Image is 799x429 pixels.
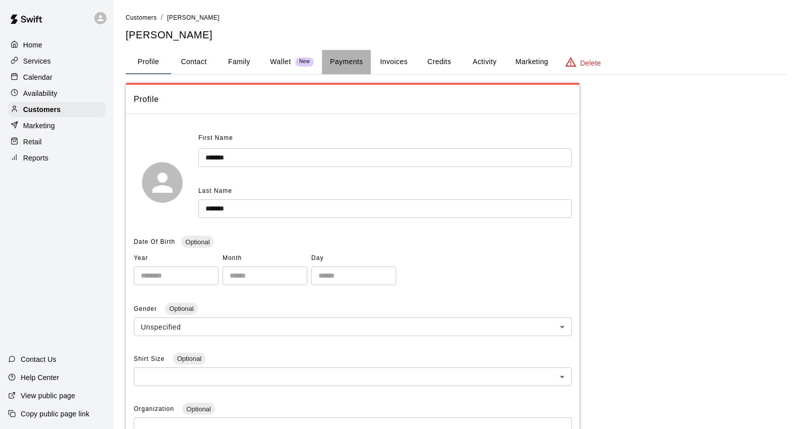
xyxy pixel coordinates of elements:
button: Profile [126,50,171,74]
a: Home [8,37,105,52]
span: Day [311,250,396,266]
button: Marketing [507,50,556,74]
span: Year [134,250,219,266]
a: Retail [8,134,105,149]
span: Date Of Birth [134,238,175,245]
span: Month [223,250,307,266]
span: Profile [134,93,572,106]
li: / [161,12,163,23]
a: Marketing [8,118,105,133]
span: Last Name [198,187,232,194]
p: Home [23,40,42,50]
p: Services [23,56,51,66]
p: Calendar [23,72,52,82]
a: Calendar [8,70,105,85]
p: Help Center [21,372,59,383]
h5: [PERSON_NAME] [126,28,787,42]
a: Services [8,53,105,69]
p: Wallet [270,57,291,67]
p: Marketing [23,121,55,131]
button: Payments [322,50,371,74]
button: Invoices [371,50,416,74]
nav: breadcrumb [126,12,787,23]
div: basic tabs example [126,50,787,74]
span: Optional [182,405,215,413]
button: Credits [416,50,462,74]
span: First Name [198,130,233,146]
span: Optional [181,238,214,246]
span: Organization [134,405,176,412]
span: Gender [134,305,159,312]
span: Shirt Size [134,355,167,362]
a: Reports [8,150,105,166]
p: Copy public page link [21,409,89,419]
span: New [295,59,314,65]
button: Contact [171,50,217,74]
span: Customers [126,14,157,21]
a: Customers [8,102,105,117]
span: [PERSON_NAME] [167,14,220,21]
p: Customers [23,104,61,115]
span: Optional [173,355,205,362]
div: Unspecified [134,317,572,336]
p: Contact Us [21,354,57,364]
a: Customers [126,13,157,21]
button: Family [217,50,262,74]
p: Delete [580,58,601,68]
p: Reports [23,153,48,163]
p: Retail [23,137,42,147]
p: Availability [23,88,58,98]
button: Activity [462,50,507,74]
p: View public page [21,391,75,401]
span: Optional [165,305,197,312]
a: Availability [8,86,105,101]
